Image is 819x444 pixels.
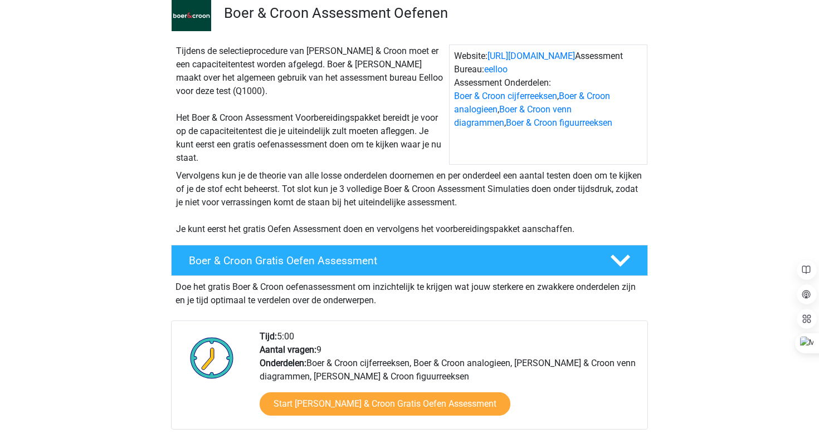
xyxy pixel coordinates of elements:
a: Boer & Croon cijferreeksen [454,91,557,101]
b: Aantal vragen: [260,344,316,355]
a: Boer & Croon venn diagrammen [454,104,572,128]
div: Doe het gratis Boer & Croon oefenassessment om inzichtelijk te krijgen wat jouw sterkere en zwakk... [171,276,648,307]
a: eelloo [484,64,508,75]
a: Start [PERSON_NAME] & Croon Gratis Oefen Assessment [260,392,510,416]
div: Tijdens de selectieprocedure van [PERSON_NAME] & Croon moet er een capaciteitentest worden afgele... [172,45,449,165]
h4: Boer & Croon Gratis Oefen Assessment [189,254,592,267]
h3: Boer & Croon Assessment Oefenen [224,4,639,22]
b: Tijd: [260,331,277,342]
b: Onderdelen: [260,358,306,368]
div: Website: Assessment Bureau: Assessment Onderdelen: , , , [449,45,647,165]
div: 5:00 9 Boer & Croon cijferreeksen, Boer & Croon analogieen, [PERSON_NAME] & Croon venn diagrammen... [251,330,647,429]
div: Vervolgens kun je de theorie van alle losse onderdelen doornemen en per onderdeel een aantal test... [172,169,647,236]
img: Klok [184,330,240,386]
a: [URL][DOMAIN_NAME] [487,51,575,61]
a: Boer & Croon Gratis Oefen Assessment [167,245,652,276]
a: Boer & Croon figuurreeksen [506,117,612,128]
